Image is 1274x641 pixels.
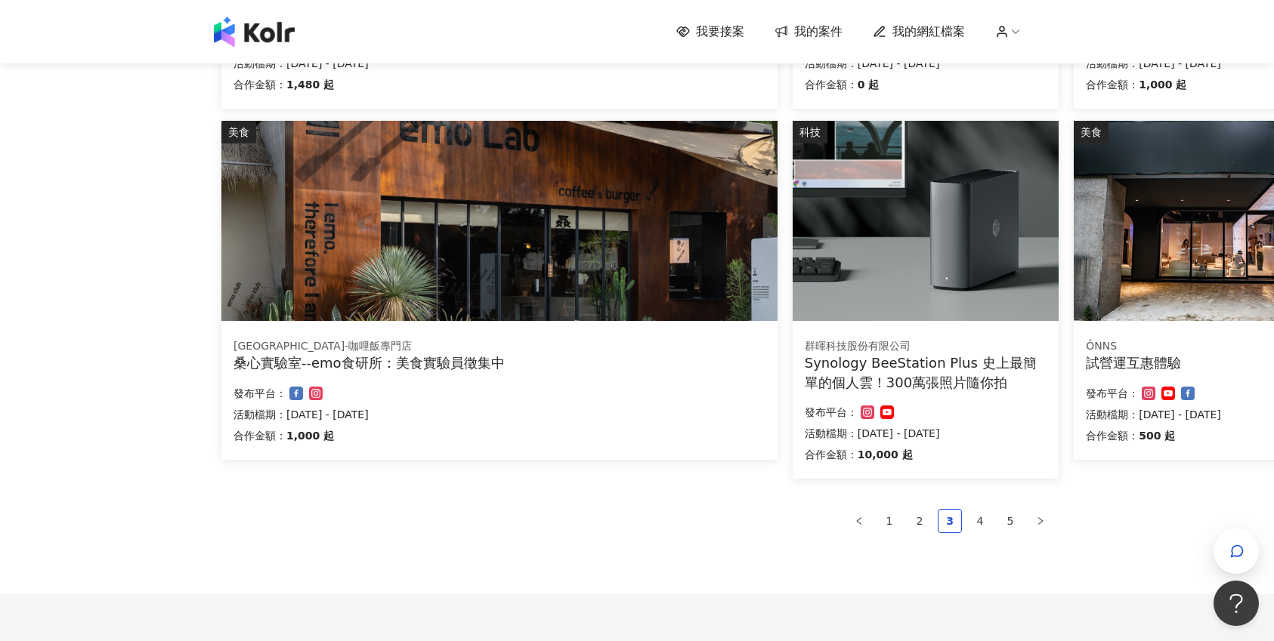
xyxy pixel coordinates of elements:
li: Previous Page [847,509,871,533]
span: 我的案件 [794,23,843,40]
p: 發布平台： [233,384,286,402]
p: 0 起 [858,76,880,94]
div: 桑心實驗室--emo食研所：美食實驗員徵集中 [233,353,765,372]
div: Synology BeeStation Plus 史上最簡單的個人雲！300萬張照片隨你拍 [805,353,1047,391]
p: 合作金額： [1086,76,1139,94]
a: 5 [999,510,1022,532]
p: 合作金額： [233,427,286,445]
img: Synology BeeStation Plus 史上最簡單的個人雲 [793,121,1059,321]
span: left [855,516,864,525]
div: 美食 [221,121,256,143]
div: [GEOGRAPHIC_DATA]-咖哩飯專門店 [233,339,765,354]
p: 發布平台： [1086,384,1139,402]
span: 我的網紅檔案 [892,23,965,40]
a: 我的案件 [775,23,843,40]
a: 3 [938,510,961,532]
p: 活動檔期：[DATE] - [DATE] [805,424,1047,442]
li: 5 [998,509,1022,533]
img: 情緒食光實驗計畫 [221,121,778,321]
a: 我要接案 [676,23,744,40]
img: logo [214,17,295,47]
a: 2 [908,510,931,532]
p: 1,480 起 [286,76,334,94]
p: 合作金額： [1086,427,1139,445]
p: 合作金額： [233,76,286,94]
button: right [1028,509,1053,533]
p: 合作金額： [805,76,858,94]
p: 10,000 起 [858,445,913,464]
div: 群暉科技股份有限公司 [805,339,1047,354]
a: 4 [969,510,991,532]
span: right [1036,516,1045,525]
p: 活動檔期：[DATE] - [DATE] [233,405,765,424]
li: 4 [968,509,992,533]
li: Next Page [1028,509,1053,533]
div: 美食 [1074,121,1109,143]
p: 合作金額： [805,445,858,464]
iframe: Help Scout Beacon - Open [1214,581,1259,626]
a: 我的網紅檔案 [873,23,965,40]
p: 1,000 起 [286,427,334,445]
li: 2 [908,509,932,533]
li: 1 [877,509,901,533]
p: 500 起 [1139,427,1175,445]
p: 1,000 起 [1139,76,1186,94]
a: 1 [878,510,901,532]
div: 科技 [793,121,827,143]
p: 發布平台： [805,403,858,421]
span: 我要接案 [696,23,744,40]
button: left [847,509,871,533]
li: 3 [938,509,962,533]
